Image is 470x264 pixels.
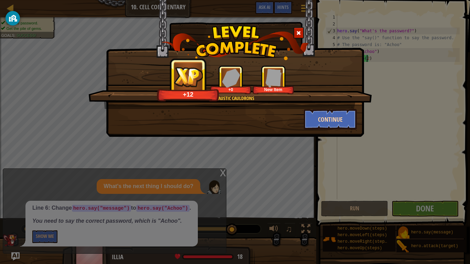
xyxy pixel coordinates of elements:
[211,87,250,92] div: +0
[121,95,338,102] div: Cool Caustic Cauldrons
[159,90,217,98] div: +12
[161,25,309,60] img: level_complete.png
[6,11,20,25] button: GoGuardian Privacy Information
[264,68,283,87] img: portrait.png
[304,109,357,130] button: Continue
[173,66,204,88] img: reward_icon_xp.png
[222,68,240,87] img: reward_icon_gems.png
[254,87,293,92] div: New Item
